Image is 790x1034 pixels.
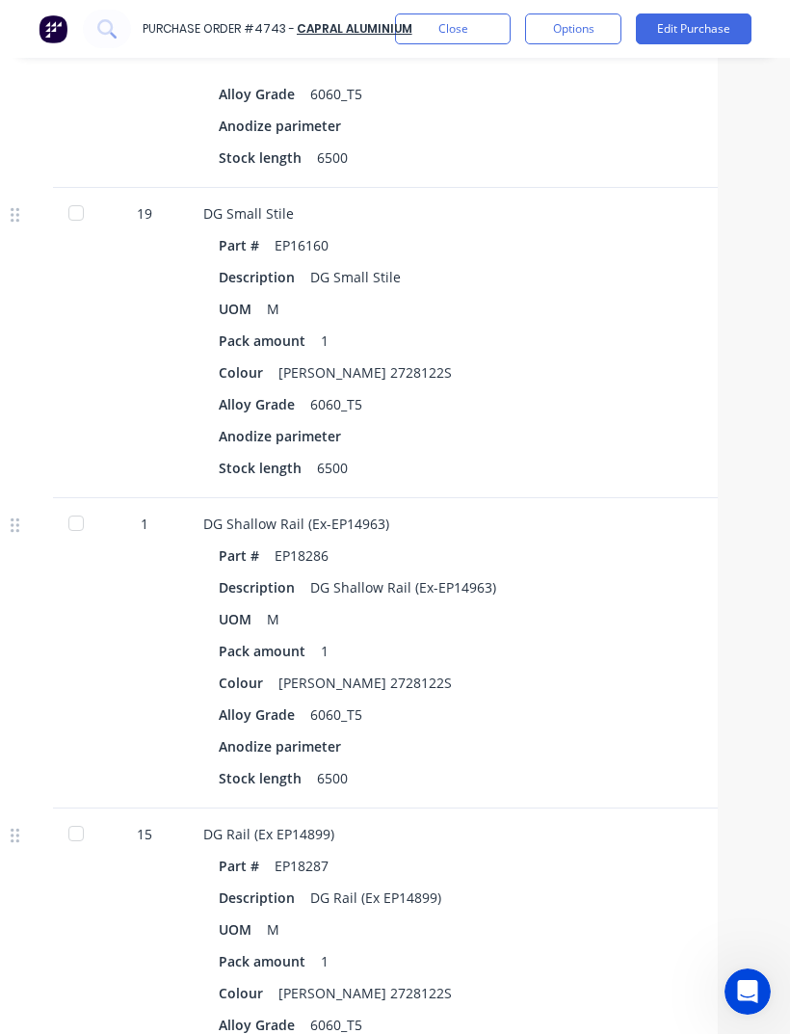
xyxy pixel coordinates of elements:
div: UOM [219,915,267,943]
div: 15 [117,824,172,844]
div: EP16160 [275,231,329,259]
div: UOM [219,605,267,633]
div: Pack amount [219,637,321,665]
div: UOM [219,295,267,323]
div: Description [219,573,310,601]
button: Edit Purchase [636,13,751,44]
div: Part # [219,852,275,880]
div: DG Shallow Rail (Ex-EP14963) [310,573,496,601]
div: Pack amount [219,327,321,355]
div: 1 [117,514,172,534]
div: 1 [321,947,329,975]
div: 1 [321,637,329,665]
div: 6500 [317,144,348,172]
div: Stock length [219,454,317,482]
iframe: Intercom live chat [724,968,771,1015]
div: Colour [219,669,278,697]
div: Part # [219,231,275,259]
div: 6060_T5 [310,390,362,418]
div: Purchase Order #4743 - [143,20,295,38]
div: 6060_T5 [310,80,362,108]
div: 6060_T5 [310,701,362,729]
div: Colour [219,358,278,386]
div: 6500 [317,764,348,792]
div: [PERSON_NAME] 2728122S [278,669,452,697]
div: 1 [321,327,329,355]
div: EP18287 [275,852,329,880]
div: Stock length [219,764,317,792]
div: Part # [219,542,275,570]
div: Stock length [219,144,317,172]
div: Anodize parimeter [219,422,356,450]
div: Alloy Grade [219,701,310,729]
div: Anodize parimeter [219,732,356,760]
div: M [267,915,279,943]
div: M [267,605,279,633]
div: Description [219,884,310,912]
button: Close [395,13,511,44]
div: Pack amount [219,947,321,975]
a: Capral Aluminium [297,20,412,37]
div: M [267,295,279,323]
div: Alloy Grade [219,390,310,418]
div: 19 [117,203,172,224]
div: Colour [219,979,278,1007]
div: [PERSON_NAME] 2728122S [278,358,452,386]
div: EP18286 [275,542,329,570]
img: Factory [39,14,67,43]
div: Alloy Grade [219,80,310,108]
div: DG Rail (Ex EP14899) [310,884,441,912]
button: Options [525,13,621,44]
div: [PERSON_NAME] 2728122S [278,979,452,1007]
div: 6500 [317,454,348,482]
div: Description [219,263,310,291]
div: Anodize parimeter [219,112,356,140]
div: DG Small Stile [310,263,401,291]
